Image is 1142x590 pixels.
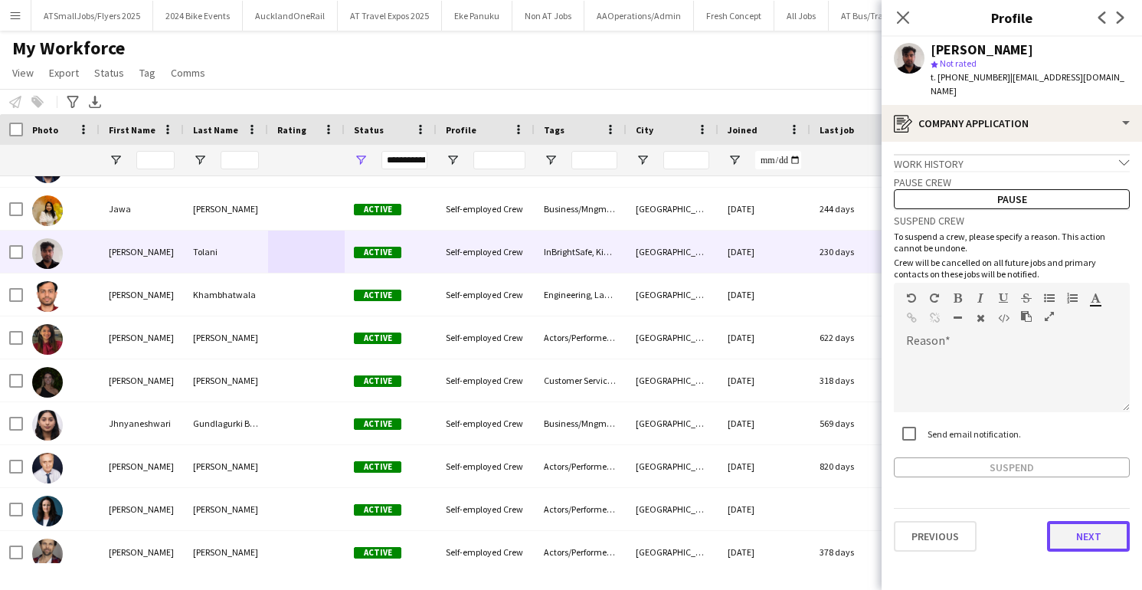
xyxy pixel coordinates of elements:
[894,521,977,552] button: Previous
[100,359,184,402] div: [PERSON_NAME]
[31,1,153,31] button: ATSmallJobs/Flyers 2025
[931,71,1124,97] span: | [EMAIL_ADDRESS][DOMAIN_NAME]
[184,274,268,316] div: Khambhatwala
[931,43,1033,57] div: [PERSON_NAME]
[354,153,368,167] button: Open Filter Menu
[571,151,617,169] input: Tags Filter Input
[100,445,184,487] div: [PERSON_NAME]
[755,151,801,169] input: Joined Filter Input
[165,63,211,83] a: Comms
[1021,310,1032,323] button: Paste as plain text
[627,445,718,487] div: [GEOGRAPHIC_DATA]
[535,402,627,444] div: Business/Mngmnt/Admin, Engineering, InBrightSafe
[32,496,63,526] img: Joanna Ryan
[718,531,810,573] div: [DATE]
[243,1,338,31] button: AucklandOneRail
[32,539,63,569] img: Jonathan Martin
[998,292,1009,304] button: Underline
[810,402,902,444] div: 569 days
[952,312,963,324] button: Horizontal Line
[1044,310,1055,323] button: Fullscreen
[86,93,104,111] app-action-btn: Export XLSX
[32,195,63,226] img: Jawa Thakur
[627,402,718,444] div: [GEOGRAPHIC_DATA]
[12,66,34,80] span: View
[32,324,63,355] img: Jaynor Almeida
[894,189,1130,209] button: Pause
[437,402,535,444] div: Self-employed Crew
[882,105,1142,142] div: Company application
[354,504,401,516] span: Active
[437,231,535,273] div: Self-employed Crew
[718,316,810,359] div: [DATE]
[535,488,627,530] div: Actors/Performers, Business/Mngmnt/Admin, Customer Service, FirstAid
[544,124,564,136] span: Tags
[975,292,986,304] button: Italic
[535,445,627,487] div: Actors/Performers, Customer Service, InBrightSafe, ReturnedATUniform
[894,154,1130,171] div: Work history
[437,359,535,402] div: Self-employed Crew
[810,316,902,359] div: 622 days
[100,488,184,530] div: [PERSON_NAME]
[32,367,63,398] img: Jessica Holt
[535,231,627,273] div: InBrightSafe, KiwiRail Inducted, Languages Punjabi
[810,445,902,487] div: 820 days
[354,461,401,473] span: Active
[728,124,758,136] span: Joined
[1047,521,1130,552] button: Next
[109,124,155,136] span: First Name
[100,231,184,273] div: [PERSON_NAME]
[882,8,1142,28] h3: Profile
[894,175,1130,189] h3: Pause crew
[184,231,268,273] div: Tolani
[12,37,125,60] span: My Workforce
[354,547,401,559] span: Active
[894,214,1130,228] h3: Suspend crew
[88,63,130,83] a: Status
[354,333,401,344] span: Active
[100,274,184,316] div: [PERSON_NAME]
[929,292,940,304] button: Redo
[1044,292,1055,304] button: Unordered List
[829,1,943,31] button: AT Bus/Train Jobs 2025
[924,428,1021,440] label: Send email notification.
[139,66,155,80] span: Tag
[100,402,184,444] div: Jhnyaneshwari
[153,1,243,31] button: 2024 Bike Events
[894,231,1130,254] p: To suspend a crew, please specify a reason. This action cannot be undone.
[32,453,63,483] img: Jim McLarty
[437,274,535,316] div: Self-employed Crew
[184,531,268,573] div: [PERSON_NAME]
[694,1,774,31] button: Fresh Concept
[184,488,268,530] div: [PERSON_NAME]
[354,418,401,430] span: Active
[338,1,442,31] button: AT Travel Expos 2025
[94,66,124,80] span: Status
[627,359,718,402] div: [GEOGRAPHIC_DATA]
[627,488,718,530] div: [GEOGRAPHIC_DATA]
[32,124,58,136] span: Photo
[535,188,627,230] div: Business/Mngmnt/Admin, InBrightSafe, IT, Languages-Hindi
[906,292,917,304] button: Undo
[718,488,810,530] div: [DATE]
[437,445,535,487] div: Self-employed Crew
[998,312,1009,324] button: HTML Code
[627,316,718,359] div: [GEOGRAPHIC_DATA]
[663,151,709,169] input: City Filter Input
[810,531,902,573] div: 378 days
[718,445,810,487] div: [DATE]
[221,151,259,169] input: Last Name Filter Input
[940,57,977,69] span: Not rated
[100,531,184,573] div: [PERSON_NAME]
[49,66,79,80] span: Export
[894,257,1130,280] p: Crew will be cancelled on all future jobs and primary contacts on these jobs will be notified.
[774,1,829,31] button: All Jobs
[718,402,810,444] div: [DATE]
[354,124,384,136] span: Status
[193,124,238,136] span: Last Name
[627,188,718,230] div: [GEOGRAPHIC_DATA]
[473,151,525,169] input: Profile Filter Input
[354,247,401,258] span: Active
[718,359,810,402] div: [DATE]
[544,153,558,167] button: Open Filter Menu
